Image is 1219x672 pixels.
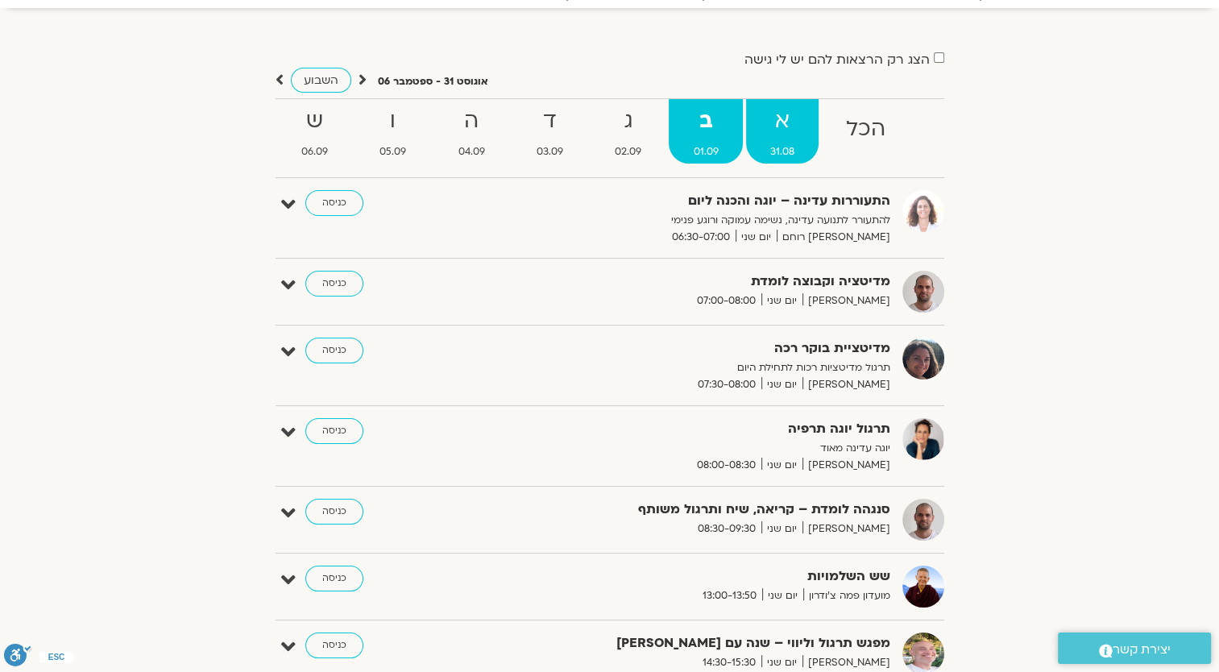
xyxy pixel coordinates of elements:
span: יום שני [736,229,777,246]
a: ש06.09 [277,99,352,164]
strong: תרגול יוגה תרפיה [495,418,890,440]
a: כניסה [305,633,363,658]
span: 02.09 [591,143,665,160]
span: 01.09 [669,143,742,160]
span: 03.09 [512,143,587,160]
span: [PERSON_NAME] [802,521,890,537]
span: יום שני [761,457,802,474]
span: [PERSON_NAME] [802,654,890,671]
a: השבוע [291,68,351,93]
strong: ב [669,103,742,139]
p: אוגוסט 31 - ספטמבר 06 [378,73,488,90]
a: ו05.09 [355,99,430,164]
strong: סנגהה לומדת – קריאה, שיח ותרגול משותף [495,499,890,521]
strong: שש השלמויות [495,566,890,587]
span: יצירת קשר [1113,639,1171,661]
a: כניסה [305,271,363,297]
a: כניסה [305,190,363,216]
span: [PERSON_NAME] [802,292,890,309]
a: כניסה [305,566,363,591]
span: 05.09 [355,143,430,160]
span: יום שני [761,654,802,671]
strong: ד [512,103,587,139]
a: כניסה [305,499,363,525]
a: כניסה [305,338,363,363]
span: יום שני [761,521,802,537]
strong: ו [355,103,430,139]
span: 06.09 [277,143,352,160]
a: ד03.09 [512,99,587,164]
span: 08:30-09:30 [692,521,761,537]
p: יוגה עדינה מאוד [495,440,890,457]
a: יצירת קשר [1058,633,1211,664]
span: 04.09 [433,143,508,160]
strong: ה [433,103,508,139]
strong: א [746,103,819,139]
span: יום שני [761,376,802,393]
strong: התעוררות עדינה – יוגה והכנה ליום [495,190,890,212]
a: הכל [822,99,910,164]
a: ה04.09 [433,99,508,164]
strong: מדיטציית בוקר רכה [495,338,890,359]
span: 31.08 [746,143,819,160]
a: ב01.09 [669,99,742,164]
span: [PERSON_NAME] [802,457,890,474]
strong: מדיטציה וקבוצה לומדת [495,271,890,292]
span: השבוע [304,73,338,88]
label: הצג רק הרצאות להם יש לי גישה [744,52,930,67]
strong: ג [591,103,665,139]
a: ג02.09 [591,99,665,164]
span: 14:30-15:30 [697,654,761,671]
strong: ש [277,103,352,139]
strong: מפגש תרגול וליווי – שנה עם [PERSON_NAME] [495,633,890,654]
span: 07:30-08:00 [692,376,761,393]
span: מועדון פמה צ'ודרון [803,587,890,604]
span: [PERSON_NAME] רוחם [777,229,890,246]
span: 06:30-07:00 [666,229,736,246]
span: יום שני [761,292,802,309]
span: 07:00-08:00 [691,292,761,309]
a: כניסה [305,418,363,444]
span: 13:00-13:50 [697,587,762,604]
span: 08:00-08:30 [691,457,761,474]
p: תרגול מדיטציות רכות לתחילת היום [495,359,890,376]
strong: הכל [822,111,910,147]
span: יום שני [762,587,803,604]
span: [PERSON_NAME] [802,376,890,393]
a: א31.08 [746,99,819,164]
p: להתעורר לתנועה עדינה, נשימה עמוקה ורוגע פנימי [495,212,890,229]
